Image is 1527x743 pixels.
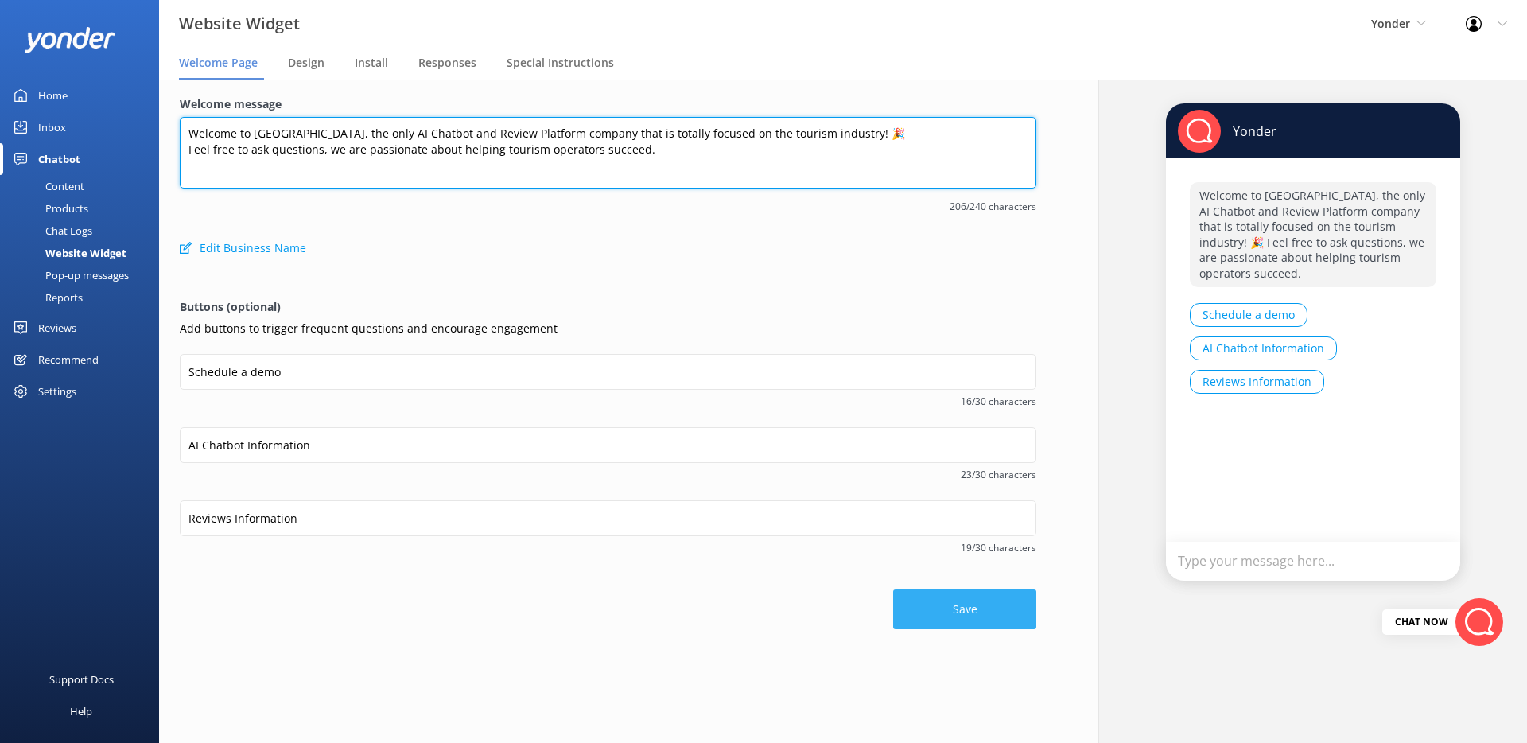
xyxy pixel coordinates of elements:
label: Welcome message [180,95,1036,113]
span: 16/30 characters [180,394,1036,409]
a: Website Widget [10,242,159,264]
p: Buttons (optional) [180,298,1036,316]
span: 19/30 characters [180,540,1036,555]
a: Reports [10,286,159,309]
div: Chat now [1382,609,1461,635]
span: 23/30 characters [180,467,1036,482]
div: Recommend [38,344,99,375]
img: yonder-white-logo.png [24,27,115,53]
div: Support Docs [49,663,114,695]
a: Chat Logs [10,220,159,242]
div: Home [38,80,68,111]
div: Settings [38,375,76,407]
span: Welcome Page [179,55,258,71]
input: Button 1 (optional) [180,354,1036,390]
div: Chat Logs [10,220,92,242]
div: Pop-up messages [10,264,129,286]
button: Save [893,589,1036,629]
p: Add buttons to trigger frequent questions and encourage engagement [180,320,1036,337]
div: Inbox [38,111,66,143]
a: Pop-up messages [10,264,159,286]
div: Chatbot [38,143,80,175]
h3: Website Widget [179,11,300,37]
button: AI Chatbot Information [1190,336,1337,360]
span: Special Instructions [507,55,614,71]
p: Yonder [1221,123,1276,140]
input: Button 3 (optional) [180,500,1036,536]
span: Yonder [1371,16,1410,31]
span: Responses [418,55,476,71]
button: Reviews Information [1190,370,1324,394]
span: Design [288,55,324,71]
a: Products [10,197,159,220]
div: Help [70,695,92,727]
div: Website Widget [10,242,126,264]
input: Button 2 (optional) [180,427,1036,463]
a: Content [10,175,159,197]
button: Edit Business Name [180,232,306,264]
span: 206/240 characters [180,199,1036,214]
p: Welcome to [GEOGRAPHIC_DATA], the only AI Chatbot and Review Platform company that is totally foc... [1190,182,1436,287]
div: Type your message here... [1166,542,1460,581]
div: Reports [10,286,83,309]
div: Reviews [38,312,76,344]
div: Products [10,197,88,220]
textarea: Welcome to [GEOGRAPHIC_DATA], the only AI Chatbot and Review Platform company that is totally foc... [180,117,1036,189]
button: Schedule a demo [1190,303,1307,327]
span: Install [355,55,388,71]
div: Content [10,175,84,197]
